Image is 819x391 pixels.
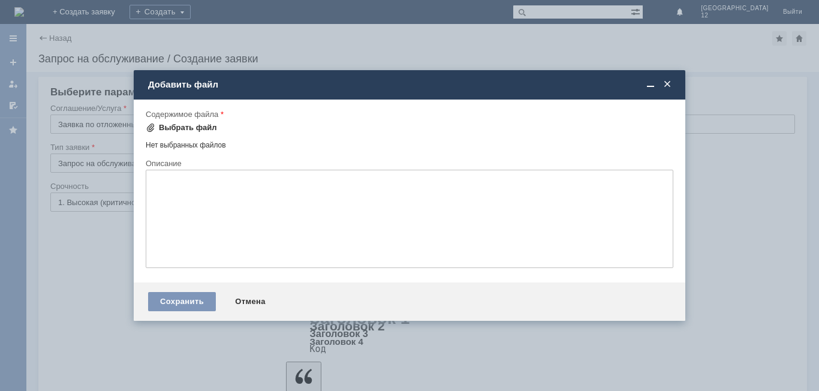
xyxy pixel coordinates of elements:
[148,79,673,90] div: Добавить файл
[146,136,673,150] div: Нет выбранных файлов
[146,160,671,167] div: Описание
[146,110,671,118] div: Содержимое файла
[645,79,657,90] span: Свернуть (Ctrl + M)
[5,5,175,24] div: прошу удалить отложенные [PERSON_NAME], спасибо
[661,79,673,90] span: Закрыть
[159,123,217,133] div: Выбрать файл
